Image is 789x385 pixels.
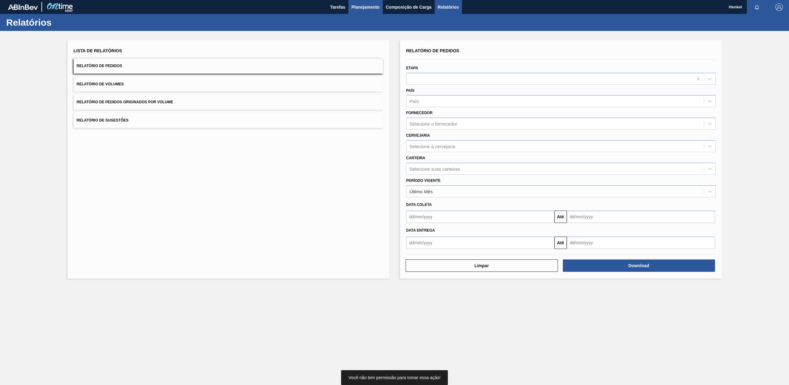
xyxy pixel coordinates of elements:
[330,3,345,11] span: Tarefas
[406,203,432,207] span: Data coleta
[410,121,457,126] div: Selecione o fornecedor
[77,100,173,104] span: Relatório de Pedidos Originados por Volume
[567,237,715,249] input: dd/mm/yyyy
[74,95,383,110] button: Relatório de Pedidos Originados por Volume
[406,156,425,160] label: Carteira
[348,375,440,380] span: Você não tem permissão para tomar essa ação!
[567,211,715,223] input: dd/mm/yyyy
[77,82,124,86] span: Relatório de Volumes
[410,166,460,171] div: Selecione suas carteiras
[77,118,129,122] span: Relatório de Sugestões
[74,58,383,74] button: Relatório de Pedidos
[406,133,430,138] label: Cervejaria
[386,3,432,11] span: Composição de Carga
[410,143,455,149] div: Selecione a cervejaria
[6,19,116,26] h1: Relatórios
[406,228,435,233] span: Data entrega
[74,113,383,128] button: Relatório de Sugestões
[406,237,554,249] input: dd/mm/yyyy
[554,237,567,249] button: Até
[406,111,433,115] label: Fornecedor
[775,3,783,11] img: Logout
[74,48,122,53] span: Lista de Relatórios
[351,3,380,11] span: Planejamento
[406,88,415,93] label: País
[747,3,767,11] button: Notificações
[77,64,122,68] span: Relatório de Pedidos
[438,3,459,11] span: Relatórios
[410,99,419,104] div: País
[406,66,418,70] label: Etapa
[406,259,558,272] button: Limpar
[563,259,715,272] button: Download
[8,4,38,10] img: TNhmsLtSVTkK8tSr43FrP2fwEKptu5GPRR3wAAAABJRU5ErkJggg==
[410,189,433,194] div: Último Mês
[406,211,554,223] input: dd/mm/yyyy
[554,211,567,223] button: Até
[406,48,459,53] span: Relatório de Pedidos
[74,77,383,92] button: Relatório de Volumes
[406,178,441,183] label: Período Vigente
